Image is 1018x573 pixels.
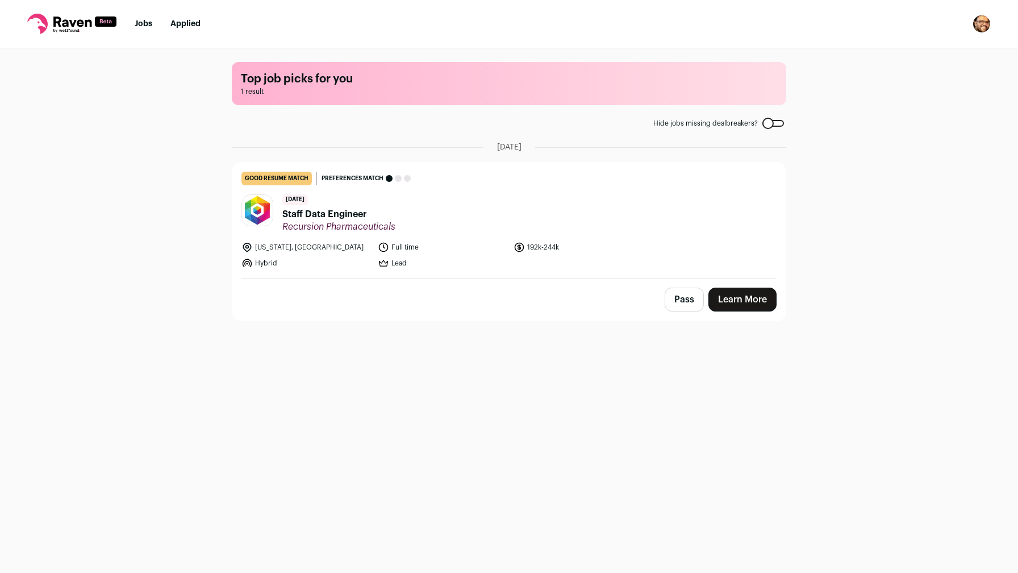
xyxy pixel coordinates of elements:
[514,242,643,253] li: 192k-244k
[497,142,521,153] span: [DATE]
[241,258,371,269] li: Hybrid
[242,195,273,226] img: bb5ab9ca28e4c4774874324ceb12c2790a182481b4fc85d657d66cf7017a6c7a.jpg
[322,173,383,184] span: Preferences match
[241,87,777,96] span: 1 result
[241,172,312,185] div: good resume match
[665,288,704,312] button: Pass
[241,71,777,87] h1: Top job picks for you
[282,207,395,221] span: Staff Data Engineer
[378,242,507,253] li: Full time
[135,20,152,28] a: Jobs
[282,221,395,232] span: Recursion Pharmaceuticals
[241,242,371,253] li: [US_STATE], [GEOGRAPHIC_DATA]
[973,15,991,33] button: Open dropdown
[653,119,758,128] span: Hide jobs missing dealbreakers?
[973,15,991,33] img: 871102-medium_jpg
[378,258,507,269] li: Lead
[282,194,308,205] span: [DATE]
[708,288,777,312] a: Learn More
[232,163,786,278] a: good resume match Preferences match [DATE] Staff Data Engineer Recursion Pharmaceuticals [US_STAT...
[170,20,201,28] a: Applied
